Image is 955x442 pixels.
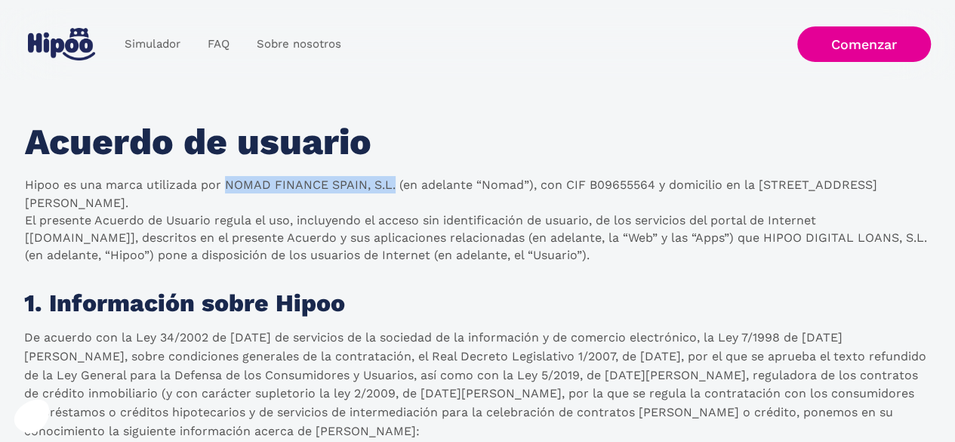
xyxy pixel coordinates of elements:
a: Simulador [111,29,194,59]
a: FAQ [194,29,243,59]
p: De acuerdo con la Ley 34/2002 de [DATE] de servicios de la sociedad de la información y de comerc... [24,329,930,441]
a: Comenzar [797,26,931,62]
a: Sobre nosotros [243,29,355,59]
h1: 1. Información sobre Hipoo [24,291,345,317]
h1: Acuerdo de usuario [25,122,371,162]
p: Hipoo es una marca utilizada por NOMAD FINANCE SPAIN, S.L. (en adelante “Nomad”), con CIF B096555... [25,176,931,264]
